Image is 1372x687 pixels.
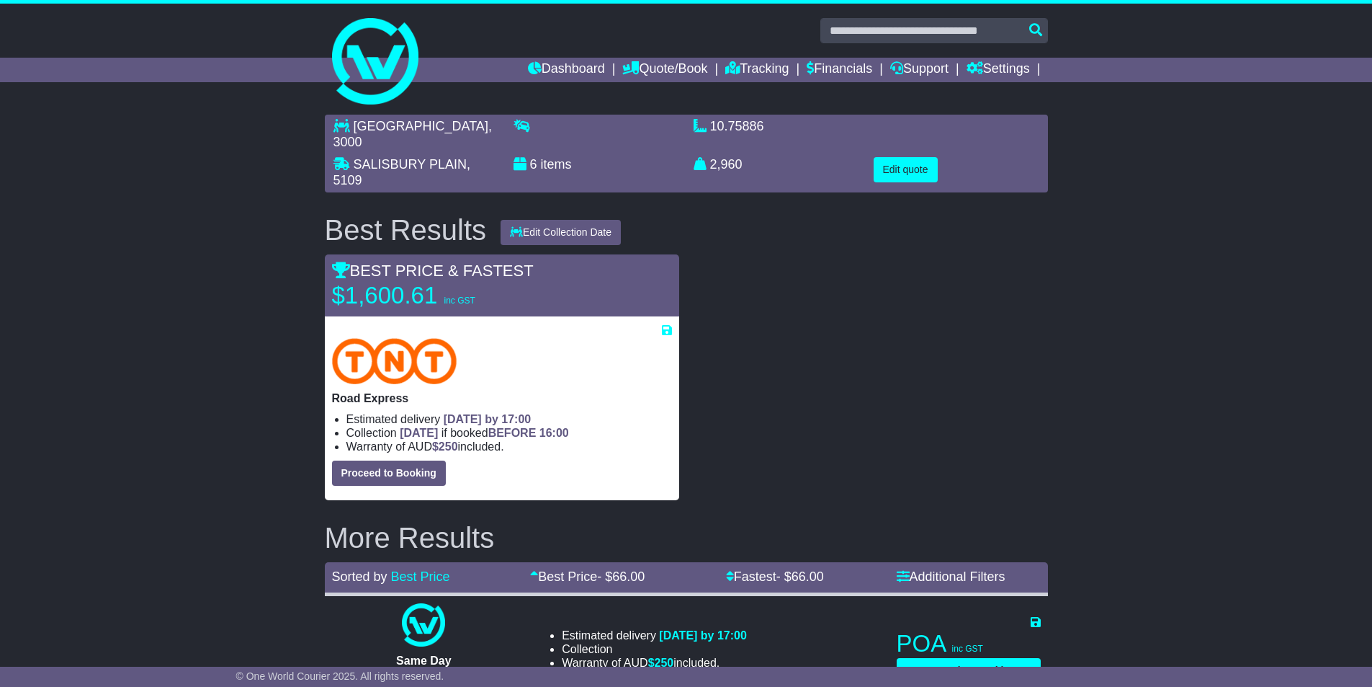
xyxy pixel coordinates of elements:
p: Road Express [332,391,672,405]
a: Financials [807,58,872,82]
span: items [541,157,572,172]
a: Fastest- $66.00 [726,569,824,584]
p: POA [897,629,1041,658]
p: $1,600.61 [332,281,512,310]
span: BEFORE [488,427,537,439]
button: Edit quote [874,157,938,182]
span: , 3000 [333,119,492,149]
button: Proceed to Booking [897,658,1041,683]
span: BEST PRICE & FASTEST [332,262,534,280]
li: Collection [346,426,672,440]
a: Quote/Book [622,58,707,82]
span: - $ [776,569,824,584]
a: Best Price- $66.00 [530,569,645,584]
span: 2,960 [710,157,743,172]
span: Sorted by [332,569,387,584]
span: $ [648,657,674,669]
a: Support [890,58,949,82]
span: [DATE] [400,427,438,439]
li: Warranty of AUD included. [562,656,747,670]
span: [GEOGRAPHIC_DATA] [354,119,488,133]
span: 6 [530,157,537,172]
span: inc GST [444,296,475,306]
div: Best Results [318,214,494,246]
button: Proceed to Booking [332,461,446,486]
span: 66.00 [792,569,824,584]
img: TNT Domestic: Road Express [332,338,457,384]
h2: More Results [325,522,1048,554]
li: Collection [562,642,747,656]
a: Best Price [391,569,450,584]
span: 66.00 [612,569,645,584]
span: 250 [439,440,458,453]
span: , 5109 [333,157,470,187]
span: 16:00 [539,427,569,439]
a: Settings [967,58,1030,82]
li: Estimated delivery [562,629,747,642]
a: Tracking [725,58,789,82]
span: - $ [597,569,645,584]
li: Estimated delivery [346,412,672,426]
span: SALISBURY PLAIN [354,157,467,172]
span: 250 [655,657,674,669]
span: [DATE] by 17:00 [444,413,532,425]
span: if booked [400,427,568,439]
a: Additional Filters [897,569,1005,584]
a: Dashboard [528,58,605,82]
span: inc GST [952,644,983,654]
span: [DATE] by 17:00 [659,629,747,642]
span: 10.75886 [710,119,764,133]
span: © One World Courier 2025. All rights reserved. [236,670,444,682]
button: Edit Collection Date [501,220,621,245]
img: One World Courier: Same Day Nationwide(quotes take 0.5-1 hour) [402,603,445,647]
li: Warranty of AUD included. [346,440,672,453]
span: $ [432,440,458,453]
